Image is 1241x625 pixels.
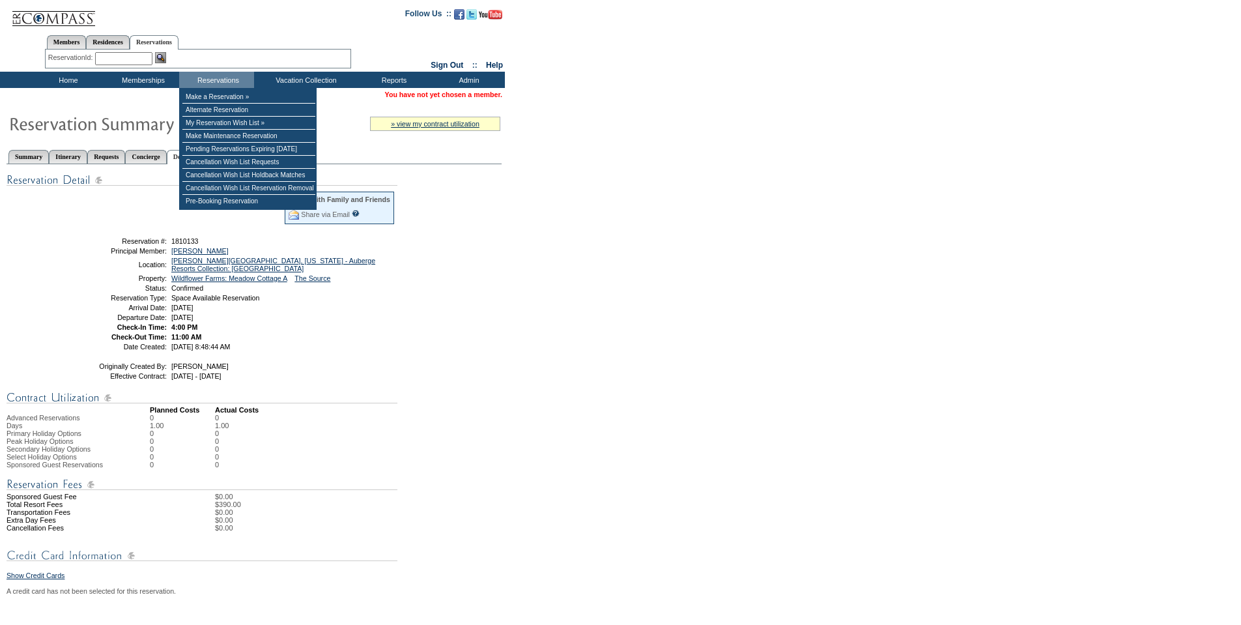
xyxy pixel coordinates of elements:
[7,493,150,501] td: Sponsored Guest Fee
[74,304,167,312] td: Arrival Date:
[391,120,479,128] a: » view my contract utilization
[385,91,502,98] span: You have not yet chosen a member.
[48,52,96,63] div: ReservationId:
[294,274,330,282] a: The Source
[182,117,315,130] td: My Reservation Wish List »
[7,572,64,579] a: Show Credit Cards
[215,437,229,445] td: 0
[182,182,315,195] td: Cancellation Wish List Reservation Removal
[29,72,104,88] td: Home
[182,195,315,207] td: Pre-Booking Reservation
[171,323,197,331] span: 4:00 PM
[74,237,167,245] td: Reservation #:
[7,547,397,564] img: Credit Card Information
[182,91,315,104] td: Make a Reservation »
[405,8,451,23] td: Follow Us ::
[182,130,315,143] td: Make Maintenance Reservation
[7,390,397,406] img: Contract Utilization
[215,508,502,516] td: $0.00
[8,110,269,136] img: Reservaton Summary
[171,372,221,380] span: [DATE] - [DATE]
[215,501,502,508] td: $390.00
[352,210,360,217] input: What is this?
[215,453,229,461] td: 0
[215,429,229,437] td: 0
[7,453,77,461] span: Select Holiday Options
[254,72,355,88] td: Vacation Collection
[150,422,215,429] td: 1.00
[7,476,397,493] img: Reservation Fees
[472,61,478,70] span: ::
[117,323,167,331] strong: Check-In Time:
[150,414,215,422] td: 0
[104,72,179,88] td: Memberships
[431,61,463,70] a: Sign Out
[215,524,502,532] td: $0.00
[479,13,502,21] a: Subscribe to our YouTube Channel
[74,372,167,380] td: Effective Contract:
[355,72,430,88] td: Reports
[7,429,81,437] span: Primary Holiday Options
[87,150,125,164] a: Requests
[171,274,287,282] a: Wildflower Farms: Meadow Cottage A
[215,493,502,501] td: $0.00
[74,362,167,370] td: Originally Created By:
[74,313,167,321] td: Departure Date:
[215,461,229,469] td: 0
[171,294,259,302] span: Space Available Reservation
[7,524,150,532] td: Cancellation Fees
[150,461,215,469] td: 0
[182,104,315,117] td: Alternate Reservation
[74,247,167,255] td: Principal Member:
[130,35,178,50] a: Reservations
[7,437,73,445] span: Peak Holiday Options
[171,362,229,370] span: [PERSON_NAME]
[7,516,150,524] td: Extra Day Fees
[179,72,254,88] td: Reservations
[454,13,464,21] a: Become our fan on Facebook
[430,72,505,88] td: Admin
[111,333,167,341] strong: Check-Out Time:
[466,13,477,21] a: Follow us on Twitter
[7,445,91,453] span: Secondary Holiday Options
[289,196,390,203] div: Share With Family and Friends
[171,257,375,272] a: [PERSON_NAME][GEOGRAPHIC_DATA], [US_STATE] - Auberge Resorts Collection: [GEOGRAPHIC_DATA]
[49,150,87,164] a: Itinerary
[466,9,477,20] img: Follow us on Twitter
[171,313,193,321] span: [DATE]
[74,257,167,272] td: Location:
[7,587,502,595] div: A credit card has not been selected for this reservation.
[74,343,167,351] td: Date Created:
[150,429,215,437] td: 0
[74,284,167,292] td: Status:
[7,501,150,508] td: Total Resort Fees
[454,9,464,20] img: Become our fan on Facebook
[182,156,315,169] td: Cancellation Wish List Requests
[215,414,229,422] td: 0
[171,247,229,255] a: [PERSON_NAME]
[125,150,166,164] a: Concierge
[47,35,87,49] a: Members
[7,422,22,429] span: Days
[150,445,215,453] td: 0
[86,35,130,49] a: Residences
[301,211,350,218] a: Share via Email
[182,169,315,182] td: Cancellation Wish List Holdback Matches
[150,437,215,445] td: 0
[150,406,215,414] td: Planned Costs
[479,10,502,20] img: Subscribe to our YouTube Channel
[167,150,197,164] a: Detail
[8,150,49,164] a: Summary
[74,294,167,302] td: Reservation Type:
[215,516,502,524] td: $0.00
[171,333,201,341] span: 11:00 AM
[7,414,80,422] span: Advanced Reservations
[150,453,215,461] td: 0
[215,422,229,429] td: 1.00
[171,237,199,245] span: 1810133
[182,143,315,156] td: Pending Reservations Expiring [DATE]
[7,461,103,469] span: Sponsored Guest Reservations
[171,284,203,292] span: Confirmed
[171,343,230,351] span: [DATE] 8:48:44 AM
[215,406,502,414] td: Actual Costs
